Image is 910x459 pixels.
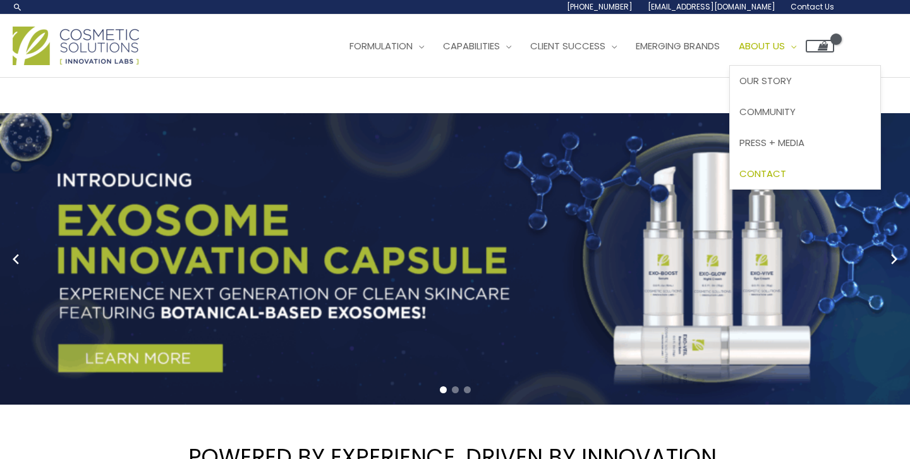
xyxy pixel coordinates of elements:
a: About Us [729,27,806,65]
a: Emerging Brands [626,27,729,65]
button: Next slide [885,250,904,269]
a: Search icon link [13,2,23,12]
button: Previous slide [6,250,25,269]
span: Go to slide 3 [464,386,471,393]
a: Community [730,97,880,128]
a: Client Success [521,27,626,65]
span: Community [739,105,796,118]
span: Formulation [349,39,413,52]
span: [PHONE_NUMBER] [567,1,633,12]
a: Formulation [340,27,434,65]
span: About Us [739,39,785,52]
a: Our Story [730,66,880,97]
span: Go to slide 1 [440,386,447,393]
a: Contact [730,158,880,189]
span: [EMAIL_ADDRESS][DOMAIN_NAME] [648,1,775,12]
span: Capabilities [443,39,500,52]
img: Cosmetic Solutions Logo [13,27,139,65]
span: Contact [739,167,786,180]
span: Go to slide 2 [452,386,459,393]
nav: Site Navigation [331,27,834,65]
a: Capabilities [434,27,521,65]
a: View Shopping Cart, empty [806,40,834,52]
span: Emerging Brands [636,39,720,52]
a: Press + Media [730,127,880,158]
span: Client Success [530,39,605,52]
span: Press + Media [739,136,804,149]
span: Our Story [739,74,792,87]
span: Contact Us [791,1,834,12]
